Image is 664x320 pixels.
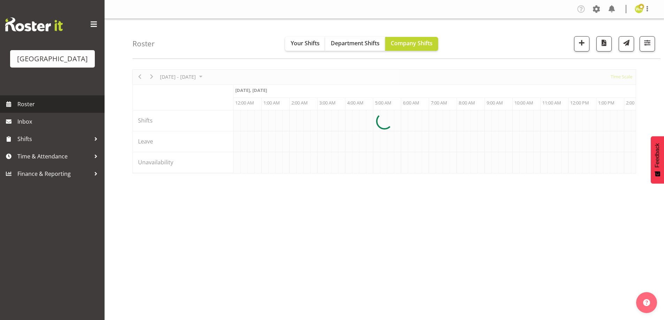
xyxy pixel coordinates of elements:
button: Add a new shift [574,36,589,52]
span: Department Shifts [331,39,380,47]
span: Feedback [654,143,661,167]
h4: Roster [132,40,155,48]
span: Company Shifts [391,39,433,47]
button: Send a list of all shifts for the selected filtered period to all rostered employees. [619,36,634,52]
img: Rosterit website logo [5,17,63,31]
span: Your Shifts [291,39,320,47]
span: Roster [17,99,101,109]
span: Shifts [17,134,91,144]
img: wendy-auld9530.jpg [635,5,643,13]
img: help-xxl-2.png [643,299,650,306]
button: Company Shifts [385,37,438,51]
button: Download a PDF of the roster according to the set date range. [596,36,612,52]
button: Department Shifts [325,37,385,51]
span: Finance & Reporting [17,169,91,179]
button: Feedback - Show survey [651,136,664,184]
button: Filter Shifts [640,36,655,52]
span: Time & Attendance [17,151,91,162]
div: [GEOGRAPHIC_DATA] [17,54,88,64]
button: Your Shifts [285,37,325,51]
span: Inbox [17,116,101,127]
